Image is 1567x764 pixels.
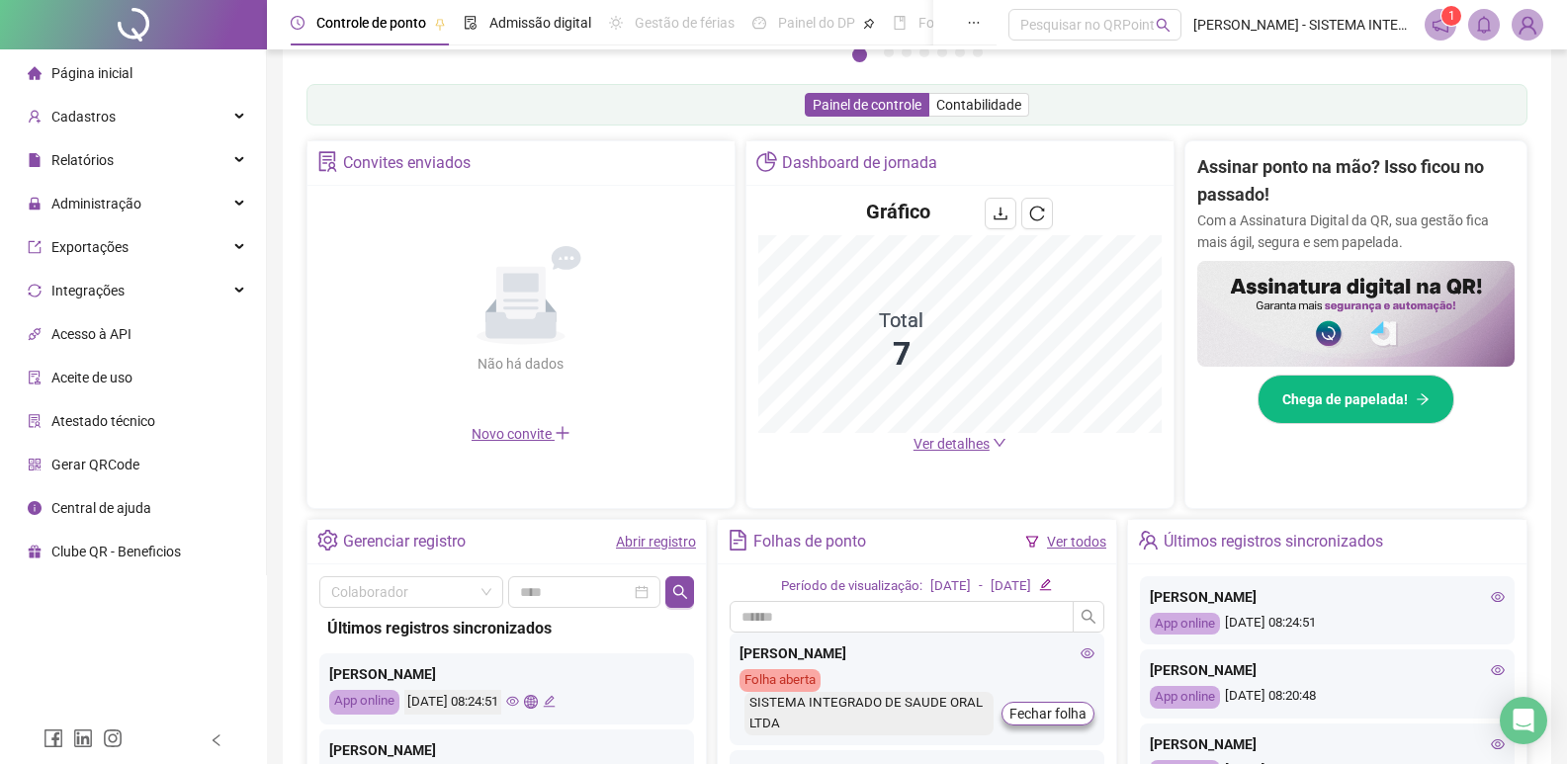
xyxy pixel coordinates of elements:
span: [PERSON_NAME] - SISTEMA INTEGRADO DE SAUDE ORAL LTDA [1193,14,1413,36]
button: Fechar folha [1001,702,1094,725]
div: Open Intercom Messenger [1500,697,1547,744]
span: search [672,584,688,600]
span: info-circle [28,501,42,515]
div: [DATE] 08:20:48 [1150,686,1505,709]
a: Abrir registro [616,534,696,550]
span: pie-chart [756,151,777,172]
div: Folha aberta [740,669,821,692]
span: Integrações [51,283,125,298]
span: linkedin [73,728,93,748]
span: bell [1475,16,1493,34]
span: book [893,16,907,30]
div: [PERSON_NAME] [329,663,684,685]
span: gift [28,545,42,558]
span: file-done [464,16,478,30]
span: Fechar folha [1009,703,1087,724]
span: download [993,206,1008,221]
div: [PERSON_NAME] [1150,659,1505,681]
span: down [993,436,1006,450]
span: eye [1491,590,1505,604]
span: search [1156,18,1171,33]
div: App online [1150,613,1220,636]
span: ellipsis [967,16,981,30]
button: 1 [852,47,867,62]
button: Chega de papelada! [1258,375,1454,424]
button: 3 [902,47,912,57]
span: instagram [103,728,123,748]
span: plus [555,425,570,441]
span: Folha de pagamento [918,15,1045,31]
span: search [1081,609,1096,625]
span: lock [28,197,42,211]
div: - [979,576,983,597]
span: edit [1039,578,1052,591]
a: Ver todos [1047,534,1106,550]
span: Acesso à API [51,326,131,342]
button: 5 [937,47,947,57]
button: 6 [955,47,965,57]
span: sync [28,284,42,297]
div: [DATE] 08:24:51 [1150,613,1505,636]
div: Últimos registros sincronizados [327,616,686,640]
img: banner%2F02c71560-61a6-44d4-94b9-c8ab97240462.png [1197,261,1515,367]
span: filter [1025,535,1039,549]
span: arrow-right [1416,392,1430,406]
div: [PERSON_NAME] [1150,586,1505,608]
span: Painel de controle [813,97,921,113]
span: sun [609,16,623,30]
button: 2 [884,47,894,57]
div: Últimos registros sincronizados [1164,525,1383,558]
sup: 1 [1441,6,1461,26]
span: Cadastros [51,109,116,125]
span: Gerar QRCode [51,457,139,472]
span: pushpin [434,18,446,30]
span: Central de ajuda [51,500,151,516]
span: export [28,240,42,254]
span: clock-circle [291,16,305,30]
span: facebook [44,728,63,748]
span: user-add [28,110,42,124]
button: 7 [973,47,983,57]
span: edit [543,695,556,708]
span: Gestão de férias [635,15,735,31]
p: Com a Assinatura Digital da QR, sua gestão fica mais ágil, segura e sem papelada. [1197,210,1515,253]
div: Convites enviados [343,146,471,180]
span: global [524,695,537,708]
span: eye [506,695,519,708]
span: eye [1081,646,1094,660]
span: eye [1491,737,1505,751]
div: [PERSON_NAME] [1150,733,1505,755]
div: Não há dados [430,353,612,375]
span: team [1138,530,1159,551]
span: left [210,733,223,747]
div: SISTEMA INTEGRADO DE SAUDE ORAL LTDA [744,692,994,735]
span: Clube QR - Beneficios [51,544,181,559]
span: dashboard [752,16,766,30]
div: [DATE] 08:24:51 [404,690,501,715]
div: [DATE] [930,576,971,597]
span: audit [28,371,42,384]
span: Contabilidade [936,97,1021,113]
span: solution [28,414,42,428]
span: 1 [1448,9,1455,23]
div: Gerenciar registro [343,525,466,558]
span: notification [1432,16,1449,34]
span: Chega de papelada! [1282,388,1408,410]
span: Ver detalhes [914,436,990,452]
span: Exportações [51,239,129,255]
div: Dashboard de jornada [782,146,937,180]
span: Atestado técnico [51,413,155,429]
div: [PERSON_NAME] [740,642,1094,664]
span: pushpin [863,18,875,30]
span: Relatórios [51,152,114,168]
div: [PERSON_NAME] [329,739,684,761]
div: [DATE] [991,576,1031,597]
span: Administração [51,196,141,212]
h4: Gráfico [866,198,930,225]
span: Página inicial [51,65,132,81]
span: Novo convite [472,426,570,442]
div: Folhas de ponto [753,525,866,558]
span: setting [317,530,338,551]
span: Admissão digital [489,15,591,31]
span: Controle de ponto [316,15,426,31]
